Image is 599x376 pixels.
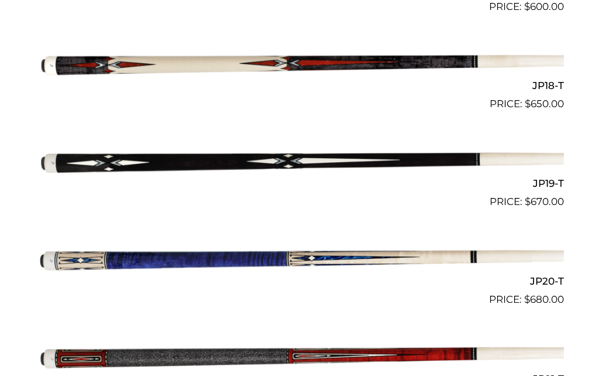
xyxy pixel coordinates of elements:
[35,214,564,302] img: JP20-T
[525,98,564,110] bdi: 650.00
[525,196,564,207] bdi: 670.00
[524,293,564,305] bdi: 680.00
[525,196,531,207] span: $
[524,1,564,12] bdi: 600.00
[35,19,564,112] a: JP18-T $650.00
[35,117,564,209] a: JP19-T $670.00
[524,1,530,12] span: $
[35,117,564,204] img: JP19-T
[35,19,564,107] img: JP18-T
[524,293,530,305] span: $
[35,214,564,307] a: JP20-T $680.00
[525,98,531,110] span: $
